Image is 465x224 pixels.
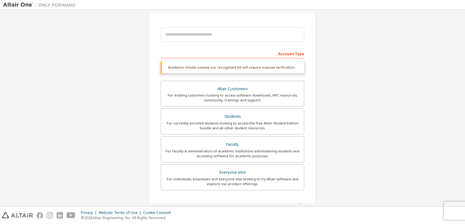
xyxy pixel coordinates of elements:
div: Website Terms of Use [99,210,143,215]
img: youtube.svg [67,212,75,219]
div: For individuals, businesses and everyone else looking to try Altair software and explore our prod... [165,177,300,186]
img: linkedin.svg [57,212,63,219]
div: For currently enrolled students looking to access the free Altair Student Edition bundle and all ... [165,121,300,131]
div: Faculty [165,140,300,149]
img: Altair One [3,2,79,8]
div: Academic emails outside our recognised list will require manual verification. [161,61,304,73]
div: Altair Customers [165,85,300,93]
img: facebook.svg [37,212,43,219]
img: instagram.svg [47,212,53,219]
p: © 2025 Altair Engineering, Inc. All Rights Reserved. [81,215,174,220]
div: Everyone else [165,168,300,177]
div: Your Profile [161,199,304,209]
img: altair_logo.svg [2,212,33,219]
div: Students [165,112,300,121]
div: For faculty & administrators of academic institutions administering students and accessing softwa... [165,149,300,158]
div: Account Type [161,49,304,58]
div: Privacy [81,210,99,215]
div: For existing customers looking to access software downloads, HPC resources, community, trainings ... [165,93,300,103]
div: Cookie Consent [143,210,174,215]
